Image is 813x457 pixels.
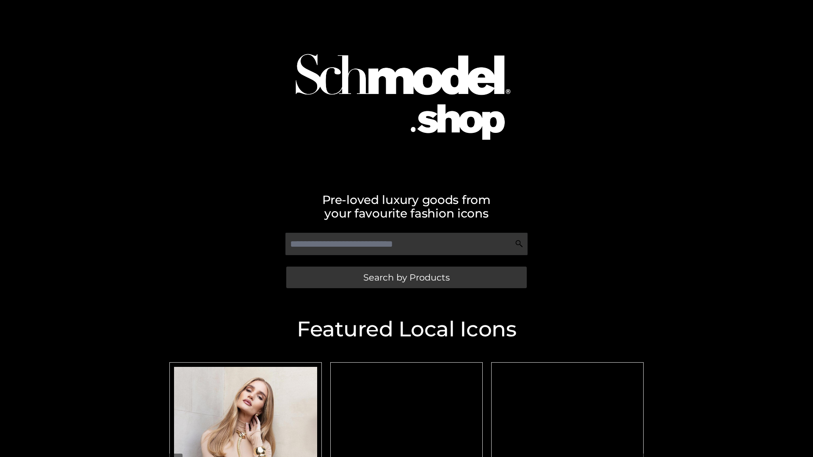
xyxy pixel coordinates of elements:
span: Search by Products [363,273,450,282]
h2: Pre-loved luxury goods from your favourite fashion icons [165,193,648,220]
img: Search Icon [515,240,523,248]
h2: Featured Local Icons​ [165,319,648,340]
a: Search by Products [286,267,527,288]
